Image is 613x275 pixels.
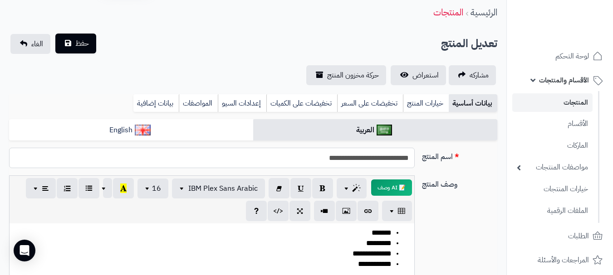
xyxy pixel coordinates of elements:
h2: تعديل المنتج [441,34,497,53]
span: مشاركه [470,70,489,81]
label: وصف المنتج [418,175,501,190]
a: مشاركه [449,65,496,85]
span: المراجعات والأسئلة [538,254,589,266]
a: المنتجات [512,93,593,112]
button: 16 [137,179,168,198]
a: بيانات أساسية [449,94,497,112]
a: الغاء [10,34,50,54]
a: المواصفات [179,94,218,112]
a: بيانات إضافية [133,94,179,112]
a: الطلبات [512,225,608,247]
a: المنتجات [433,5,463,19]
span: الطلبات [568,230,589,242]
a: الملفات الرقمية [512,201,593,221]
button: IBM Plex Sans Arabic [172,179,265,198]
label: اسم المنتج [418,148,501,162]
span: 16 [152,183,161,194]
a: الأقسام [512,114,593,134]
a: مواصفات المنتجات [512,158,593,177]
a: لوحة التحكم [512,45,608,67]
a: حركة مخزون المنتج [306,65,386,85]
a: خيارات المنتج [403,94,449,112]
button: حفظ [55,34,96,53]
a: English [9,119,253,141]
a: الماركات [512,136,593,155]
span: حركة مخزون المنتج [327,70,379,81]
span: الغاء [31,39,43,49]
a: خيارات المنتجات [512,179,593,199]
a: العربية [253,119,497,141]
a: استعراض [391,65,446,85]
span: حفظ [75,38,89,49]
img: English [135,125,151,135]
span: استعراض [412,70,439,81]
span: لوحة التحكم [555,50,589,63]
a: تخفيضات على الكميات [266,94,337,112]
span: الأقسام والمنتجات [539,74,589,87]
a: المراجعات والأسئلة [512,249,608,271]
div: Open Intercom Messenger [14,240,35,261]
span: IBM Plex Sans Arabic [188,183,258,194]
a: الرئيسية [471,5,497,19]
button: 📝 AI وصف [371,179,412,196]
img: العربية [377,125,392,135]
a: تخفيضات على السعر [337,94,403,112]
a: إعدادات السيو [218,94,266,112]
